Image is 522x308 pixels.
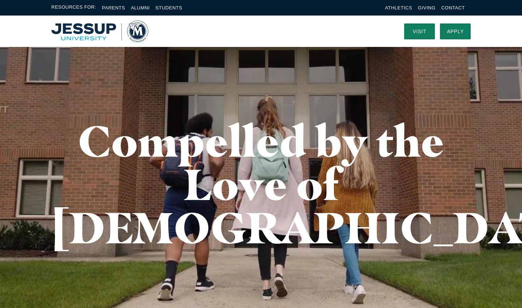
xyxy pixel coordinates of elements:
a: Contact [441,5,465,10]
a: Parents [102,5,125,10]
img: Multnomah University Logo [51,21,148,42]
span: Resources For: [51,4,96,12]
a: Apply [440,23,471,39]
a: Visit [404,23,435,39]
a: Home [51,21,148,42]
a: Athletics [385,5,412,10]
h1: Compelled by the Love of [DEMOGRAPHIC_DATA] [51,119,471,249]
a: Alumni [131,5,150,10]
a: Students [155,5,182,10]
a: Giving [418,5,436,10]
